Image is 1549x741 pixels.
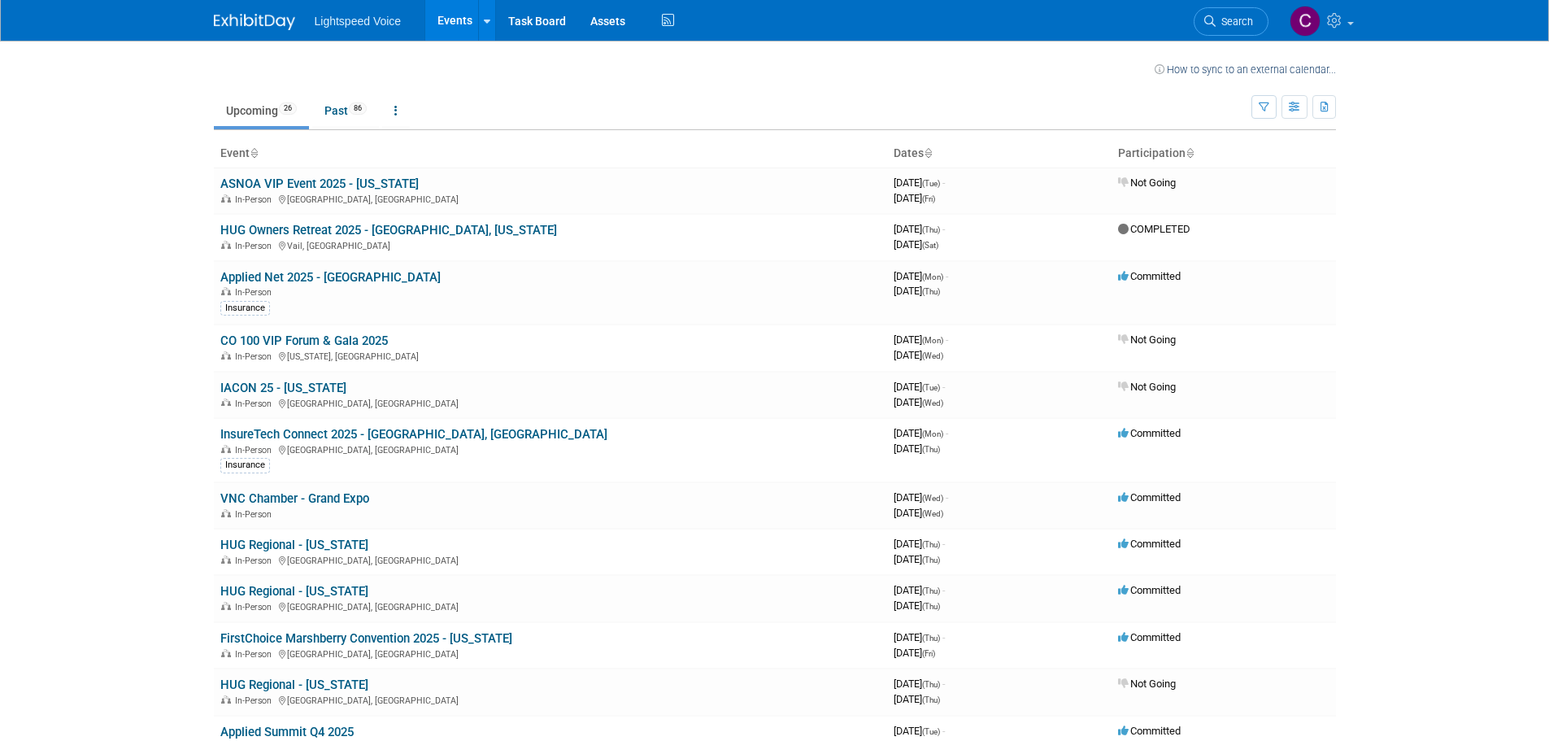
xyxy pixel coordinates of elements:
span: [DATE] [894,678,945,690]
span: Not Going [1118,333,1176,346]
span: [DATE] [894,647,935,659]
a: How to sync to an external calendar... [1155,63,1336,76]
span: Committed [1118,631,1181,643]
span: Committed [1118,427,1181,439]
span: COMPLETED [1118,223,1190,235]
img: In-Person Event [221,287,231,295]
span: - [942,584,945,596]
div: [US_STATE], [GEOGRAPHIC_DATA] [220,349,881,362]
div: [GEOGRAPHIC_DATA], [GEOGRAPHIC_DATA] [220,693,881,706]
span: Lightspeed Voice [315,15,402,28]
a: VNC Chamber - Grand Expo [220,491,369,506]
img: In-Person Event [221,241,231,249]
div: [GEOGRAPHIC_DATA], [GEOGRAPHIC_DATA] [220,192,881,205]
span: [DATE] [894,553,940,565]
img: ExhibitDay [214,14,295,30]
div: Vail, [GEOGRAPHIC_DATA] [220,238,881,251]
span: [DATE] [894,442,940,455]
a: HUG Regional - [US_STATE] [220,678,368,692]
a: ASNOA VIP Event 2025 - [US_STATE] [220,177,419,191]
span: Not Going [1118,177,1176,189]
a: IACON 25 - [US_STATE] [220,381,346,395]
span: - [942,177,945,189]
span: [DATE] [894,507,943,519]
span: (Tue) [922,179,940,188]
a: Sort by Event Name [250,146,258,159]
span: [DATE] [894,427,948,439]
span: (Thu) [922,225,940,234]
span: [DATE] [894,177,945,189]
span: (Thu) [922,634,940,643]
img: In-Person Event [221,602,231,610]
span: - [946,270,948,282]
span: - [942,381,945,393]
span: In-Person [235,351,276,362]
div: [GEOGRAPHIC_DATA], [GEOGRAPHIC_DATA] [220,396,881,409]
img: In-Person Event [221,194,231,203]
span: [DATE] [894,538,945,550]
a: HUG Regional - [US_STATE] [220,538,368,552]
span: Committed [1118,538,1181,550]
div: Insurance [220,458,270,473]
span: (Thu) [922,695,940,704]
span: Search [1216,15,1253,28]
span: [DATE] [894,631,945,643]
span: (Wed) [922,399,943,408]
span: (Fri) [922,194,935,203]
span: [DATE] [894,725,945,737]
span: In-Person [235,445,276,455]
a: HUG Regional - [US_STATE] [220,584,368,599]
div: Insurance [220,301,270,316]
a: Applied Net 2025 - [GEOGRAPHIC_DATA] [220,270,441,285]
img: Christopher Taylor [1290,6,1321,37]
span: - [942,631,945,643]
div: [GEOGRAPHIC_DATA], [GEOGRAPHIC_DATA] [220,442,881,455]
div: [GEOGRAPHIC_DATA], [GEOGRAPHIC_DATA] [220,599,881,612]
span: Not Going [1118,381,1176,393]
th: Dates [887,140,1112,168]
span: (Tue) [922,383,940,392]
span: [DATE] [894,396,943,408]
span: (Mon) [922,336,943,345]
span: [DATE] [894,381,945,393]
span: In-Person [235,194,276,205]
span: [DATE] [894,584,945,596]
img: In-Person Event [221,509,231,517]
a: Upcoming26 [214,95,309,126]
span: (Wed) [922,494,943,503]
div: [GEOGRAPHIC_DATA], [GEOGRAPHIC_DATA] [220,647,881,660]
span: [DATE] [894,333,948,346]
a: Search [1194,7,1268,36]
img: In-Person Event [221,649,231,657]
span: Committed [1118,584,1181,596]
img: In-Person Event [221,445,231,453]
a: Past86 [312,95,379,126]
img: In-Person Event [221,399,231,407]
span: [DATE] [894,270,948,282]
a: HUG Owners Retreat 2025 - [GEOGRAPHIC_DATA], [US_STATE] [220,223,557,238]
span: (Thu) [922,586,940,595]
span: - [946,491,948,503]
span: - [942,538,945,550]
span: (Thu) [922,540,940,549]
span: [DATE] [894,491,948,503]
span: - [942,223,945,235]
span: (Thu) [922,445,940,454]
span: (Thu) [922,287,940,296]
a: InsureTech Connect 2025 - [GEOGRAPHIC_DATA], [GEOGRAPHIC_DATA] [220,427,607,442]
span: In-Person [235,649,276,660]
div: [GEOGRAPHIC_DATA], [GEOGRAPHIC_DATA] [220,553,881,566]
span: (Thu) [922,602,940,611]
span: (Mon) [922,272,943,281]
span: - [942,678,945,690]
span: Committed [1118,270,1181,282]
span: - [946,333,948,346]
span: [DATE] [894,599,940,612]
span: (Wed) [922,509,943,518]
span: In-Person [235,556,276,566]
span: Not Going [1118,678,1176,690]
a: Sort by Participation Type [1186,146,1194,159]
span: - [942,725,945,737]
span: [DATE] [894,223,945,235]
span: Committed [1118,725,1181,737]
